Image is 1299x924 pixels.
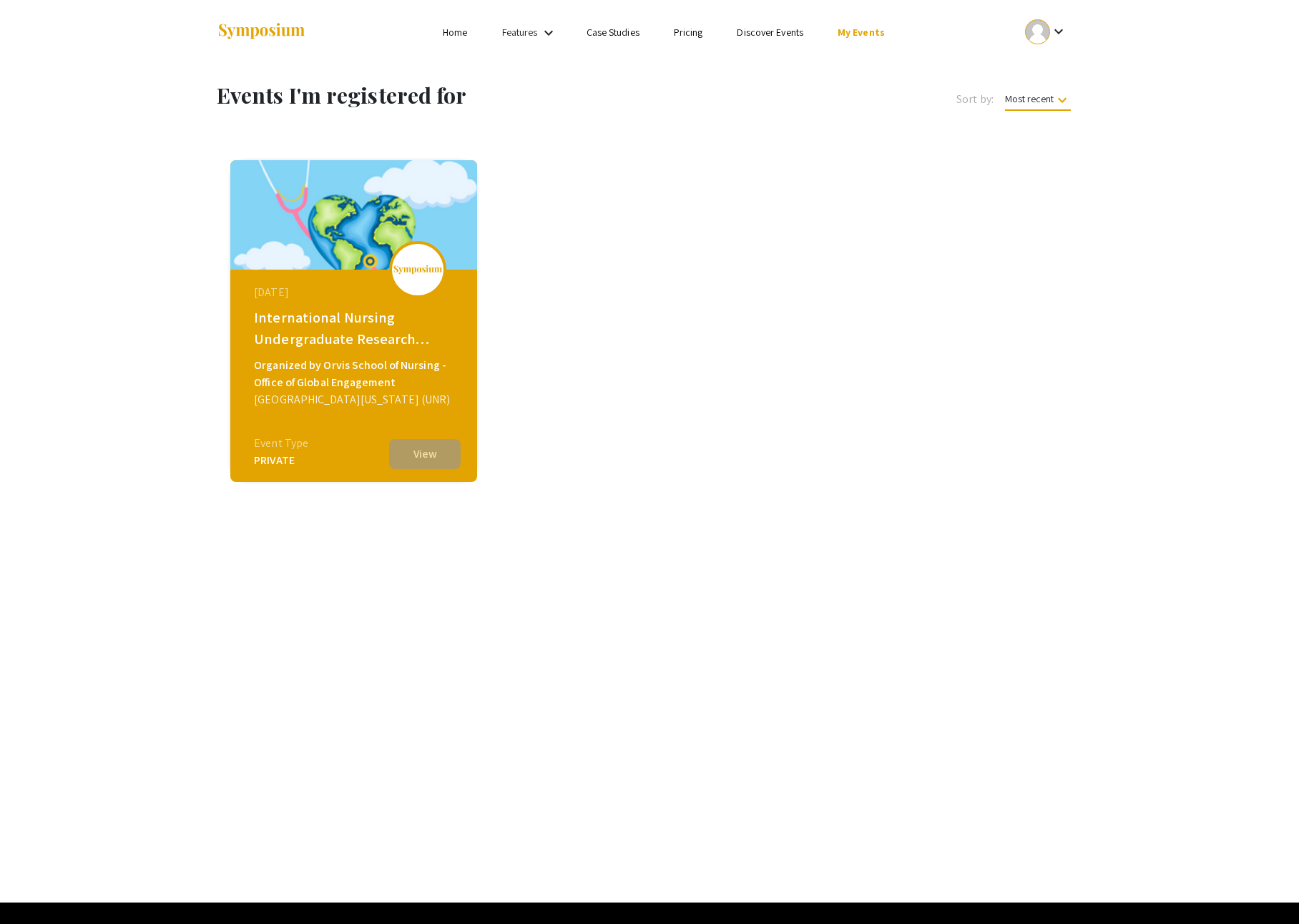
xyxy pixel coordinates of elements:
[443,26,467,39] a: Home
[956,91,994,108] span: Sort by:
[254,357,457,391] div: Organized by Orvis School of Nursing - Office of Global Engagement
[1050,23,1067,40] mat-icon: Expand account dropdown
[994,86,1082,112] button: Most recent
[1010,16,1082,48] button: Expand account dropdown
[1054,92,1071,109] mat-icon: keyboard_arrow_down
[737,26,803,39] a: Discover Events
[389,439,461,469] button: View
[217,22,306,41] img: Symposium by ForagerOne
[1005,92,1071,111] span: Most recent
[254,391,457,408] div: [GEOGRAPHIC_DATA][US_STATE] (UNR)
[254,435,308,452] div: Event Type
[674,26,703,39] a: Pricing
[254,452,308,469] div: PRIVATE
[540,24,557,41] mat-icon: Expand Features list
[254,307,457,350] div: International Nursing Undergraduate Research Symposium (INURS)
[254,284,457,301] div: [DATE]
[838,26,885,39] a: My Events
[217,82,712,108] h1: Events I'm registered for
[230,160,477,270] img: global-connections-in-nursing-philippines-neva_eventCoverPhoto_3453dd__thumb.png
[11,860,61,913] iframe: Chat
[393,265,443,275] img: logo_v2.png
[502,26,538,39] a: Features
[587,26,639,39] a: Case Studies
